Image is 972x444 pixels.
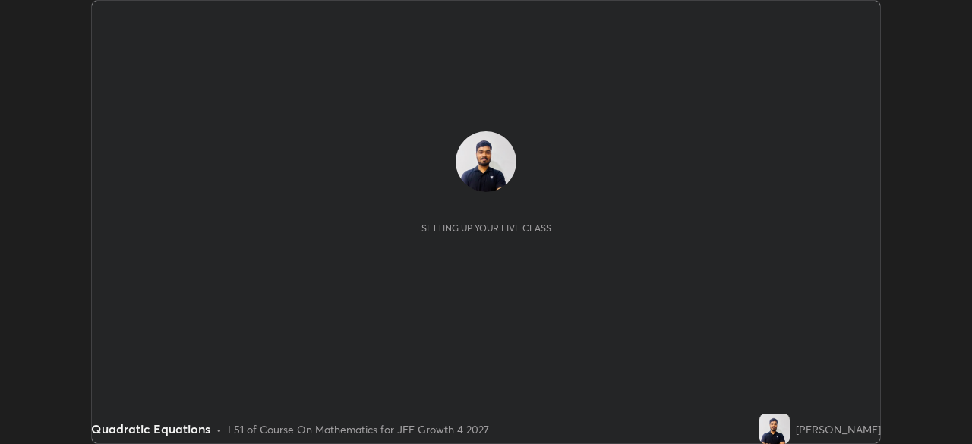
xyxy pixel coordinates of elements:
[796,421,881,437] div: [PERSON_NAME]
[91,420,210,438] div: Quadratic Equations
[456,131,516,192] img: 0425db9b9d434dbfb647facdce28cd27.jpg
[228,421,489,437] div: L51 of Course On Mathematics for JEE Growth 4 2027
[759,414,790,444] img: 0425db9b9d434dbfb647facdce28cd27.jpg
[421,222,551,234] div: Setting up your live class
[216,421,222,437] div: •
